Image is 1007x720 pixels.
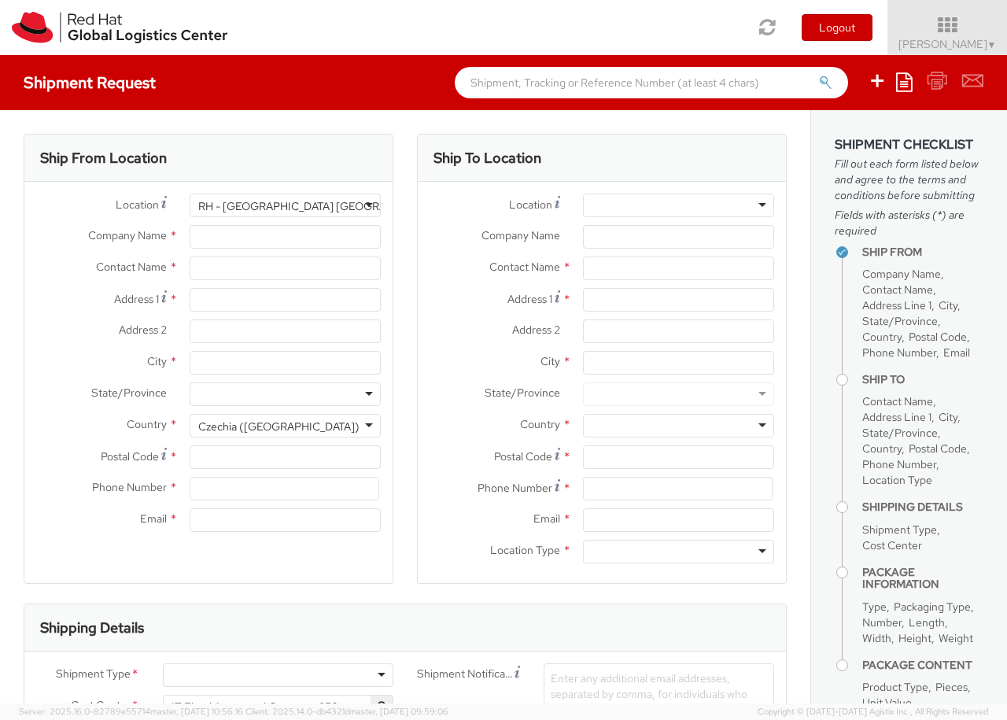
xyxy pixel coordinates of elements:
span: Phone Number [862,345,936,360]
span: Pieces [935,680,968,694]
div: Czechia ([GEOGRAPHIC_DATA]) [198,419,360,434]
span: Shipment Type [862,522,937,537]
span: Address 2 [119,323,167,337]
span: State/Province [485,386,560,400]
span: ▼ [987,39,997,51]
input: Shipment, Tracking or Reference Number (at least 4 chars) [455,67,848,98]
span: Phone Number [862,457,936,471]
span: Shipment Notification [417,666,515,682]
span: City [939,298,957,312]
span: Company Name [862,267,941,281]
span: Client: 2025.14.0-db4321d [245,706,448,717]
span: Country [127,417,167,431]
span: Server: 2025.16.0-82789e55714 [19,706,243,717]
h4: Shipping Details [862,501,983,513]
span: Postal Code [909,330,967,344]
span: Contact Name [96,260,167,274]
span: Length [909,615,945,630]
span: IT Fixed Assets and Contracts 850 [163,695,393,718]
h4: Package Content [862,659,983,671]
h4: Package Information [862,567,983,591]
span: Contact Name [862,282,933,297]
span: City [939,410,957,424]
span: Cost Center [71,697,131,715]
span: Width [862,631,891,645]
span: IT Fixed Assets and Contracts 850 [172,700,385,714]
span: Location Type [862,473,932,487]
span: Fill out each form listed below and agree to the terms and conditions before submitting [835,156,983,203]
h3: Ship From Location [40,150,167,166]
span: Cost Center [862,538,922,552]
span: Fields with asterisks (*) are required [835,207,983,238]
span: Company Name [481,228,560,242]
span: Email [943,345,970,360]
span: Phone Number [92,480,167,494]
span: Email [533,511,560,526]
span: Height [898,631,931,645]
span: Phone Number [478,481,552,495]
span: State/Province [91,386,167,400]
span: City [147,354,167,368]
img: rh-logistics-00dfa346123c4ec078e1.svg [12,12,227,43]
span: Email [140,511,167,526]
div: RH - [GEOGRAPHIC_DATA] [GEOGRAPHIC_DATA] - B [198,198,463,214]
span: Address 1 [507,292,552,306]
span: Country [862,330,902,344]
span: Address Line 1 [862,298,931,312]
span: Country [520,417,560,431]
span: Address Line 1 [862,410,931,424]
span: Copyright © [DATE]-[DATE] Agistix Inc., All Rights Reserved [758,706,988,718]
span: Shipment Type [56,666,131,684]
span: Unit Value [862,696,912,710]
button: Logout [802,14,872,41]
span: Location Type [490,543,560,557]
h3: Shipping Details [40,620,144,636]
span: Type [862,600,887,614]
h3: Shipment Checklist [835,138,983,152]
span: master, [DATE] 10:56:16 [150,706,243,717]
h3: Ship To Location [433,150,541,166]
span: Contact Name [862,394,933,408]
span: Packaging Type [894,600,971,614]
span: City [540,354,560,368]
span: Postal Code [101,449,159,463]
h4: Ship To [862,374,983,386]
span: [PERSON_NAME] [898,37,997,51]
span: Company Name [88,228,167,242]
h4: Shipment Request [24,74,156,91]
span: Weight [939,631,973,645]
span: Postal Code [494,449,552,463]
span: Country [862,441,902,456]
span: Contact Name [489,260,560,274]
span: Number [862,615,902,630]
span: master, [DATE] 09:59:06 [349,706,448,717]
span: Product Type [862,680,928,694]
span: State/Province [862,426,938,440]
h4: Ship From [862,246,983,258]
span: Address 2 [512,323,560,337]
span: Location [509,198,552,212]
span: Postal Code [909,441,967,456]
span: State/Province [862,314,938,328]
span: Location [116,198,159,212]
span: Address 1 [114,292,159,306]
